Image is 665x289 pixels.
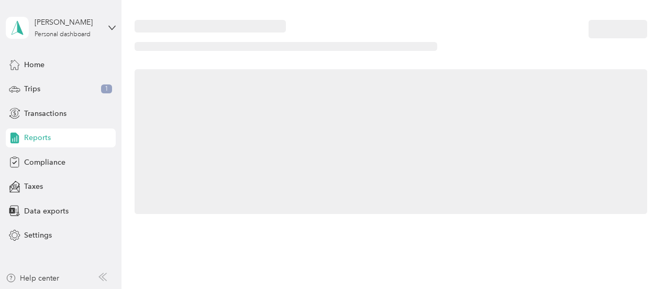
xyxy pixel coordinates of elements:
span: 1 [101,84,112,94]
div: Personal dashboard [35,31,91,38]
button: Help center [6,273,59,284]
span: Taxes [24,181,43,192]
span: Home [24,59,45,70]
span: Trips [24,83,40,94]
span: Reports [24,132,51,143]
span: Settings [24,230,52,241]
span: Compliance [24,157,65,168]
span: Data exports [24,206,69,217]
div: [PERSON_NAME] [35,17,100,28]
span: Transactions [24,108,66,119]
iframe: Everlance-gr Chat Button Frame [606,230,665,289]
